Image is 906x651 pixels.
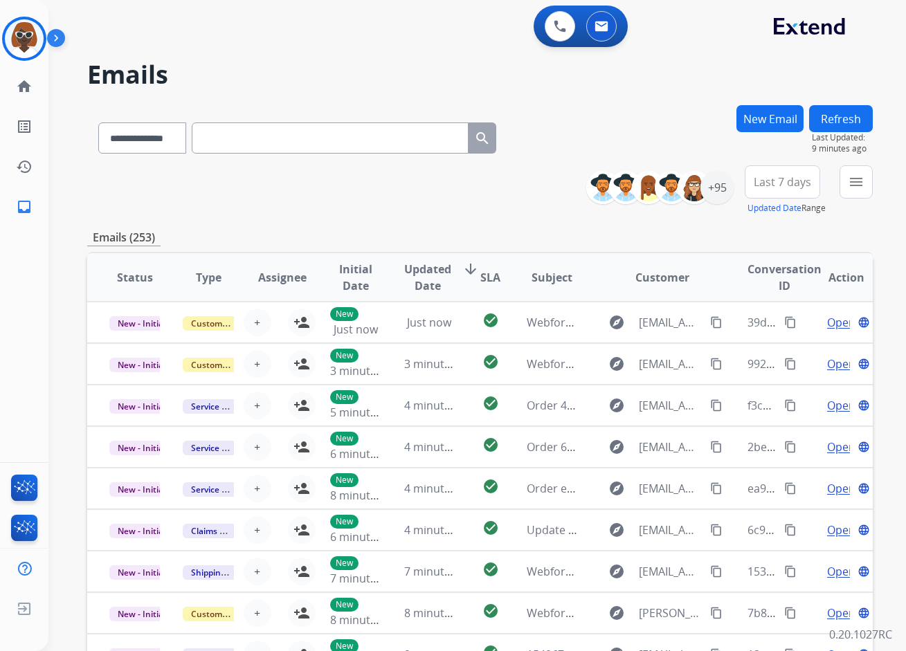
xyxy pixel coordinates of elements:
span: [EMAIL_ADDRESS][DOMAIN_NAME] [639,522,703,538]
mat-icon: person_add [293,480,310,497]
span: Open [827,480,855,497]
mat-icon: language [858,524,870,536]
span: Open [827,356,855,372]
span: 8 minutes ago [404,605,478,621]
mat-icon: check_circle [482,478,499,495]
span: Updated Date [404,261,451,294]
span: 9 minutes ago [812,143,873,154]
span: + [254,314,260,331]
span: [EMAIL_ADDRESS][DOMAIN_NAME] [639,563,703,580]
span: New - Initial [109,441,174,455]
span: Shipping Protection [183,565,278,580]
mat-icon: content_copy [784,441,797,453]
mat-icon: language [858,399,870,412]
p: New [330,432,359,446]
mat-icon: check_circle [482,561,499,578]
span: + [254,397,260,414]
mat-icon: explore [608,605,625,621]
button: + [244,350,271,378]
th: Action [799,253,873,302]
span: + [254,439,260,455]
span: Open [827,314,855,331]
span: New - Initial [109,607,174,621]
span: Order ed2691a9-c9d4-42ac-9c90-918448e274c6 [527,481,772,496]
span: Service Support [183,399,262,414]
span: Assignee [258,269,307,286]
span: Last 7 days [754,179,811,185]
mat-icon: language [858,607,870,619]
mat-icon: content_copy [710,441,723,453]
span: New - Initial [109,399,174,414]
button: + [244,309,271,336]
mat-icon: content_copy [784,565,797,578]
span: Subject [532,269,572,286]
mat-icon: person_add [293,397,310,414]
button: + [244,558,271,585]
span: Open [827,439,855,455]
mat-icon: content_copy [784,607,797,619]
mat-icon: language [858,358,870,370]
span: Service Support [183,441,262,455]
span: Open [827,397,855,414]
mat-icon: content_copy [710,358,723,370]
img: avatar [5,19,44,58]
span: Customer Support [183,358,273,372]
span: 4 minutes ago [404,398,478,413]
button: Last 7 days [745,165,820,199]
span: Claims Adjudication [183,524,278,538]
span: 6 minutes ago [330,446,404,461]
span: Customer Support [183,316,273,331]
mat-icon: explore [608,356,625,372]
p: New [330,515,359,529]
span: 5 minutes ago [330,405,404,420]
button: + [244,433,271,461]
mat-icon: check_circle [482,312,499,329]
span: Last Updated: [812,132,873,143]
span: 6 minutes ago [330,529,404,544]
span: 7 minutes ago [404,564,478,579]
span: Webform from [EMAIL_ADDRESS][DOMAIN_NAME] on [DATE] [527,315,840,330]
span: Service Support [183,482,262,497]
span: Initial Date [330,261,381,294]
span: Type [196,269,221,286]
span: New - Initial [109,524,174,538]
mat-icon: history [16,158,33,175]
mat-icon: language [858,482,870,495]
span: + [254,480,260,497]
span: Webform from [EMAIL_ADDRESS][DOMAIN_NAME] on [DATE] [527,564,840,579]
mat-icon: content_copy [784,524,797,536]
div: +95 [700,171,734,204]
mat-icon: explore [608,314,625,331]
span: New - Initial [109,358,174,372]
span: Customer Support [183,607,273,621]
mat-icon: check_circle [482,395,499,412]
mat-icon: check_circle [482,603,499,619]
span: Open [827,563,855,580]
mat-icon: content_copy [784,358,797,370]
mat-icon: person_add [293,439,310,455]
mat-icon: person_add [293,314,310,331]
mat-icon: content_copy [710,607,723,619]
mat-icon: explore [608,563,625,580]
span: Range [748,202,826,214]
mat-icon: language [858,316,870,329]
h2: Emails [87,61,873,89]
p: New [330,390,359,404]
button: + [244,475,271,502]
mat-icon: explore [608,522,625,538]
mat-icon: person_add [293,563,310,580]
mat-icon: person_add [293,356,310,372]
span: SLA [480,269,500,286]
span: [EMAIL_ADDRESS][DOMAIN_NAME] [639,356,703,372]
p: New [330,349,359,363]
span: 7 minutes ago [330,571,404,586]
mat-icon: explore [608,397,625,414]
mat-icon: language [858,441,870,453]
span: Just now [407,315,451,330]
mat-icon: content_copy [710,524,723,536]
button: Updated Date [748,203,801,214]
mat-icon: search [474,130,491,147]
span: + [254,522,260,538]
span: 4 minutes ago [404,439,478,455]
span: + [254,605,260,621]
